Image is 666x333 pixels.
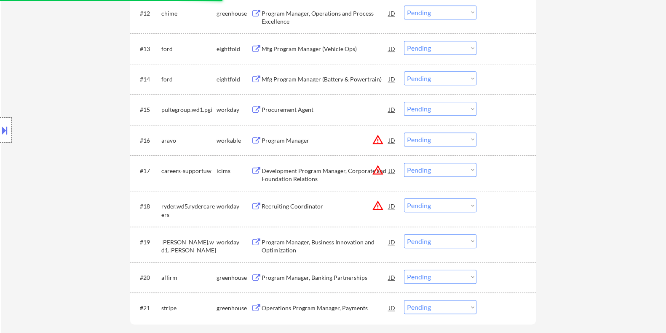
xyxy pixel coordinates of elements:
[139,304,154,312] div: #21
[216,304,251,312] div: greenhouse
[261,45,388,53] div: Mfg Program Manager (Vehicle Ops)
[161,273,216,282] div: affirm
[139,273,154,282] div: #20
[388,198,396,214] div: JD
[388,5,396,21] div: JD
[261,75,388,84] div: Mfg Program Manager (Battery & Powertrain)
[216,45,251,53] div: eightfold
[161,106,216,114] div: pultegroup.wd1.pgi
[388,41,396,56] div: JD
[216,202,251,211] div: workday
[388,102,396,117] div: JD
[261,202,388,211] div: Recruiting Coordinator
[261,167,388,183] div: Development Program Manager, Corporate and Foundation Relations
[161,304,216,312] div: stripe
[216,167,251,175] div: icims
[261,238,388,254] div: Program Manager, Business Innovation and Optimization
[388,71,396,87] div: JD
[216,136,251,145] div: workable
[139,9,154,18] div: #12
[372,200,383,211] button: warning_amber
[161,136,216,145] div: aravo
[161,75,216,84] div: ford
[139,238,154,246] div: #19
[216,9,251,18] div: greenhouse
[161,238,216,254] div: [PERSON_NAME].wd1.[PERSON_NAME]
[388,300,396,315] div: JD
[261,304,388,312] div: Operations Program Manager, Payments
[161,9,216,18] div: chime
[388,234,396,249] div: JD
[161,167,216,175] div: careers-supportuw
[216,75,251,84] div: eightfold
[261,9,388,26] div: Program Manager, Operations and Process Excellence
[261,136,388,145] div: Program Manager
[216,273,251,282] div: greenhouse
[261,106,388,114] div: Procurement Agent
[388,270,396,285] div: JD
[216,238,251,246] div: workday
[216,106,251,114] div: workday
[372,134,383,146] button: warning_amber
[261,273,388,282] div: Program Manager, Banking Partnerships
[388,133,396,148] div: JD
[388,163,396,178] div: JD
[161,202,216,219] div: ryder.wd5.rydercareers
[372,164,383,176] button: warning_amber
[161,45,216,53] div: ford
[139,45,154,53] div: #13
